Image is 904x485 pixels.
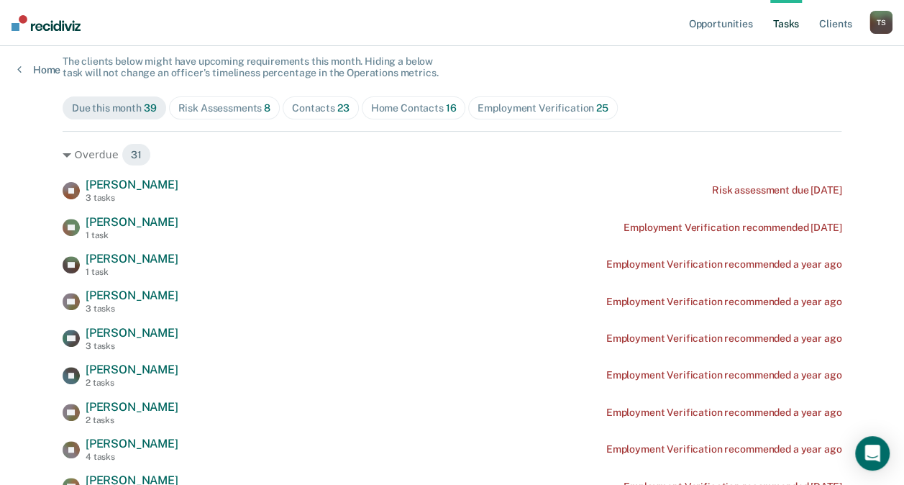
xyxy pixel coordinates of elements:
div: Employment Verification recommended a year ago [606,258,842,271]
span: [PERSON_NAME] [86,437,178,450]
div: Open Intercom Messenger [855,436,890,471]
span: 31 [122,143,151,166]
div: 1 task [86,267,178,277]
div: Employment Verification recommended a year ago [606,369,842,381]
span: 8 [264,102,270,114]
button: TS [869,11,892,34]
div: Due this month [72,102,157,114]
span: [PERSON_NAME] [86,326,178,340]
div: 2 tasks [86,415,178,425]
div: 1 task [86,230,178,240]
span: 25 [596,102,608,114]
div: 3 tasks [86,304,178,314]
span: [PERSON_NAME] [86,400,178,414]
span: [PERSON_NAME] [86,289,178,302]
div: Employment Verification recommended a year ago [606,443,842,455]
div: T S [869,11,892,34]
span: [PERSON_NAME] [86,215,178,229]
span: [PERSON_NAME] [86,363,178,376]
div: 3 tasks [86,341,178,351]
span: [PERSON_NAME] [86,178,178,191]
div: Contacts [292,102,350,114]
div: 4 tasks [86,452,178,462]
span: The clients below might have upcoming requirements this month. Hiding a below task will not chang... [63,55,439,79]
div: 2 tasks [86,378,178,388]
div: 3 tasks [86,193,178,203]
span: [PERSON_NAME] [86,252,178,266]
a: Home [17,63,60,76]
div: Employment Verification recommended a year ago [606,296,842,308]
div: Employment Verification recommended [DATE] [624,222,841,234]
span: 23 [337,102,350,114]
span: 16 [446,102,457,114]
div: Employment Verification recommended a year ago [606,332,842,345]
div: Home Contacts [371,102,457,114]
div: Risk assessment due [DATE] [712,184,841,196]
span: 39 [144,102,157,114]
div: Employment Verification [478,102,608,114]
div: Overdue 31 [63,143,841,166]
div: Employment Verification recommended a year ago [606,407,842,419]
div: Risk Assessments [178,102,271,114]
img: Recidiviz [12,15,81,31]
